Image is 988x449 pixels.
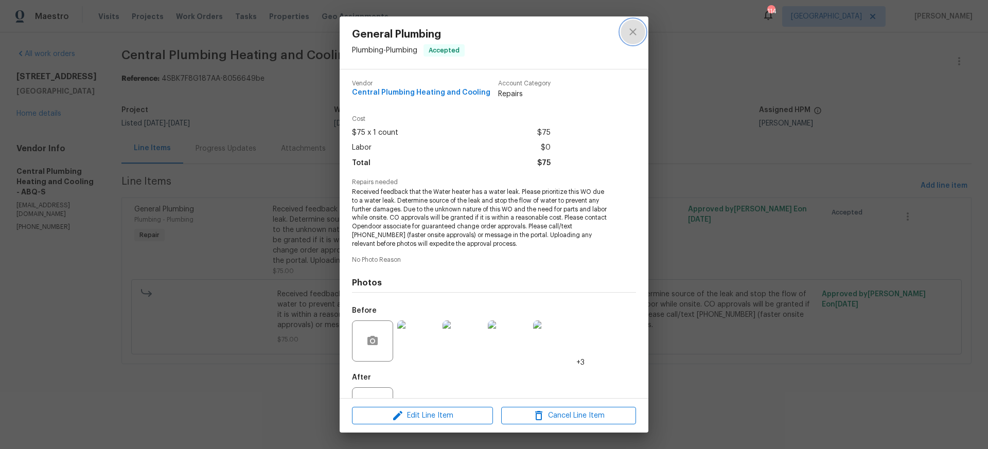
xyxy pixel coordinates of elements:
[352,188,608,248] span: Received feedback that the Water heater has a water leak. Please prioritize this WO due to a wate...
[504,409,633,422] span: Cancel Line Item
[352,374,371,381] h5: After
[498,89,551,99] span: Repairs
[352,179,636,186] span: Repairs needed
[541,140,551,155] span: $0
[621,20,645,44] button: close
[537,156,551,171] span: $75
[498,80,551,87] span: Account Category
[352,140,372,155] span: Labor
[501,407,636,425] button: Cancel Line Item
[352,47,417,54] span: Plumbing - Plumbing
[352,307,377,314] h5: Before
[352,278,636,288] h4: Photos
[352,125,398,140] span: $75 x 1 count
[352,80,490,87] span: Vendor
[537,125,551,140] span: $75
[352,257,636,263] span: No Photo Reason
[767,6,774,16] div: 114
[352,116,551,122] span: Cost
[352,407,493,425] button: Edit Line Item
[352,89,490,97] span: Central Plumbing Heating and Cooling
[352,156,370,171] span: Total
[576,357,585,368] span: +3
[425,45,464,56] span: Accepted
[352,29,465,40] span: General Plumbing
[355,409,490,422] span: Edit Line Item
